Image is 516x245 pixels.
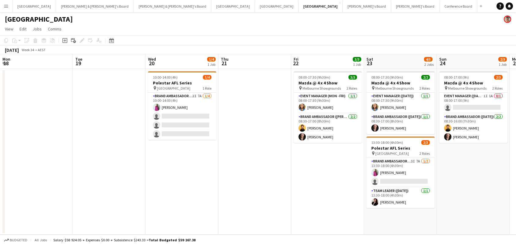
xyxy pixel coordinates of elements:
[499,62,507,67] div: 1 Job
[421,140,430,145] span: 2/3
[391,0,440,12] button: [PERSON_NAME]'s Board
[203,86,211,91] span: 1 Role
[347,86,357,91] span: 2 Roles
[153,75,178,80] span: 10:00-14:00 (4h)
[366,137,435,208] app-job-card: 13:30-18:00 (4h30m)2/3Polestar AFL Series [GEOGRAPHIC_DATA]2 RolesBrand Ambassador ([DATE])3I7A1/...
[366,145,435,151] h3: Polestar AFL Series
[220,60,228,67] span: 21
[366,158,435,187] app-card-role: Brand Ambassador ([DATE])3I7A1/213:30-18:00 (4h30m)[PERSON_NAME]
[5,15,73,24] h1: [GEOGRAPHIC_DATA]
[439,80,507,86] h3: Mazda @ 4 x 4 Show
[34,238,48,242] span: All jobs
[353,57,361,62] span: 3/3
[366,187,435,208] app-card-role: Team Leader ([DATE])1/113:30-18:00 (4h30m)[PERSON_NAME]
[504,16,511,23] app-user-avatar: Victoria Hunt
[439,71,507,143] app-job-card: 08:00-17:00 (9h)2/3Mazda @ 4 x 4 Show Melbourne Showgrounds2 RolesEvent Manager ([DATE])1I1A0/108...
[148,93,216,140] app-card-role: Brand Ambassador ([PERSON_NAME])2I7A1/410:00-14:00 (4h)[PERSON_NAME]
[207,57,216,62] span: 1/4
[302,86,341,91] span: Melbourne Showgrounds
[299,75,330,80] span: 08:00-17:30 (9h30m)
[492,86,503,91] span: 2 Roles
[440,0,477,12] button: Conference Board
[366,80,435,86] h3: Mazda @ 4 x 4 Show
[498,57,507,62] span: 2/3
[294,56,299,62] span: Fri
[424,62,434,67] div: 2 Jobs
[20,48,35,52] span: Week 34
[38,48,46,52] div: AEST
[439,93,507,113] app-card-role: Event Manager ([DATE])1I1A0/108:00-17:00 (9h)
[33,26,42,32] span: Jobs
[294,80,362,86] h3: Mazda @ 4 x 4 Show
[375,86,414,91] span: Melbourne Showgrounds
[421,75,430,80] span: 2/2
[343,0,391,12] button: [PERSON_NAME]'s Board
[424,57,433,62] span: 4/5
[2,56,10,62] span: Mon
[375,151,409,156] span: [GEOGRAPHIC_DATA]
[45,25,64,33] a: Comms
[438,60,447,67] span: 24
[10,238,27,242] span: Budgeted
[75,56,82,62] span: Tue
[74,60,82,67] span: 19
[371,75,403,80] span: 08:00-17:30 (9h30m)
[419,151,430,156] span: 2 Roles
[366,56,373,62] span: Sat
[439,113,507,143] app-card-role: Brand Ambassador ([DATE])2/208:30-16:00 (7h30m)[PERSON_NAME][PERSON_NAME]
[371,140,403,145] span: 13:30-18:00 (4h30m)
[294,113,362,143] app-card-role: Brand Ambassador ([PERSON_NAME])2/208:30-17:00 (8h30m)[PERSON_NAME][PERSON_NAME]
[56,0,134,12] button: [PERSON_NAME] & [PERSON_NAME]'s Board
[2,60,10,67] span: 18
[494,75,503,80] span: 2/3
[448,86,486,91] span: Melbourne Showgrounds
[5,26,13,32] span: View
[5,47,19,53] div: [DATE]
[211,0,255,12] button: [GEOGRAPHIC_DATA]
[299,0,343,12] button: [GEOGRAPHIC_DATA]
[294,93,362,113] app-card-role: Event Manager (Mon - Fri)1/108:00-17:30 (9h30m)[PERSON_NAME]
[348,75,357,80] span: 3/3
[293,60,299,67] span: 22
[207,62,215,67] div: 1 Job
[148,71,216,140] app-job-card: 10:00-14:00 (4h)1/4Polestar AFL Series [GEOGRAPHIC_DATA]1 RoleBrand Ambassador ([PERSON_NAME])2I7...
[17,25,29,33] a: Edit
[439,56,447,62] span: Sun
[203,75,211,80] span: 1/4
[148,80,216,86] h3: Polestar AFL Series
[157,86,190,91] span: [GEOGRAPHIC_DATA]
[221,56,228,62] span: Thu
[2,25,16,33] a: View
[149,238,196,242] span: Total Budgeted $59 167.38
[366,93,435,113] app-card-role: Event Manager ([DATE])1/108:00-17:30 (9h30m)[PERSON_NAME]
[148,56,156,62] span: Wed
[366,60,373,67] span: 23
[294,71,362,143] app-job-card: 08:00-17:30 (9h30m)3/3Mazda @ 4 x 4 Show Melbourne Showgrounds2 RolesEvent Manager (Mon - Fri)1/1...
[147,60,156,67] span: 20
[366,71,435,134] app-job-card: 08:00-17:30 (9h30m)2/2Mazda @ 4 x 4 Show Melbourne Showgrounds2 RolesEvent Manager ([DATE])1/108:...
[30,25,44,33] a: Jobs
[53,238,196,242] div: Salary $58 924.05 + Expenses $0.00 + Subsistence $243.33 =
[444,75,469,80] span: 08:00-17:00 (9h)
[3,237,28,243] button: Budgeted
[134,0,211,12] button: [PERSON_NAME] & [PERSON_NAME]'s Board
[366,113,435,134] app-card-role: Brand Ambassador ([DATE])1/108:30-17:00 (8h30m)[PERSON_NAME]
[19,26,27,32] span: Edit
[419,86,430,91] span: 2 Roles
[48,26,62,32] span: Comms
[353,62,361,67] div: 1 Job
[12,0,56,12] button: [GEOGRAPHIC_DATA]
[255,0,299,12] button: [GEOGRAPHIC_DATA]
